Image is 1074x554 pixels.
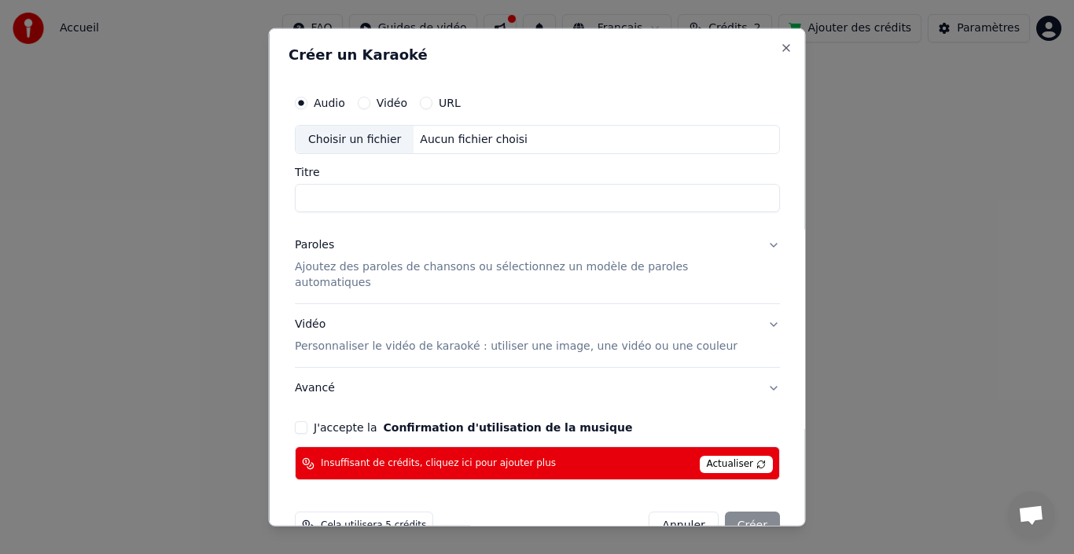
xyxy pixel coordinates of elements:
span: Cela utilisera 5 crédits [321,519,426,532]
div: Aucun fichier choisi [414,131,534,147]
p: Personnaliser le vidéo de karaoké : utiliser une image, une vidéo ou une couleur [295,339,737,354]
label: URL [439,97,461,108]
span: Insuffisant de crédits, cliquez ici pour ajouter plus [321,457,556,470]
h2: Créer un Karaoké [289,47,786,61]
label: J'accepte la [314,422,632,433]
p: Ajoutez des paroles de chansons ou sélectionnez un modèle de paroles automatiques [295,259,755,291]
button: Annuler [649,512,718,540]
div: Vidéo [295,317,737,354]
button: ParolesAjoutez des paroles de chansons ou sélectionnez un modèle de paroles automatiques [295,225,780,303]
span: Actualiser [699,456,773,473]
button: J'accepte la [383,422,632,433]
button: VidéoPersonnaliser le vidéo de karaoké : utiliser une image, une vidéo ou une couleur [295,304,780,367]
button: Avancé [295,368,780,409]
label: Audio [314,97,345,108]
label: Vidéo [376,97,406,108]
label: Titre [295,167,780,178]
div: Choisir un fichier [296,125,414,153]
div: Paroles [295,237,334,253]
